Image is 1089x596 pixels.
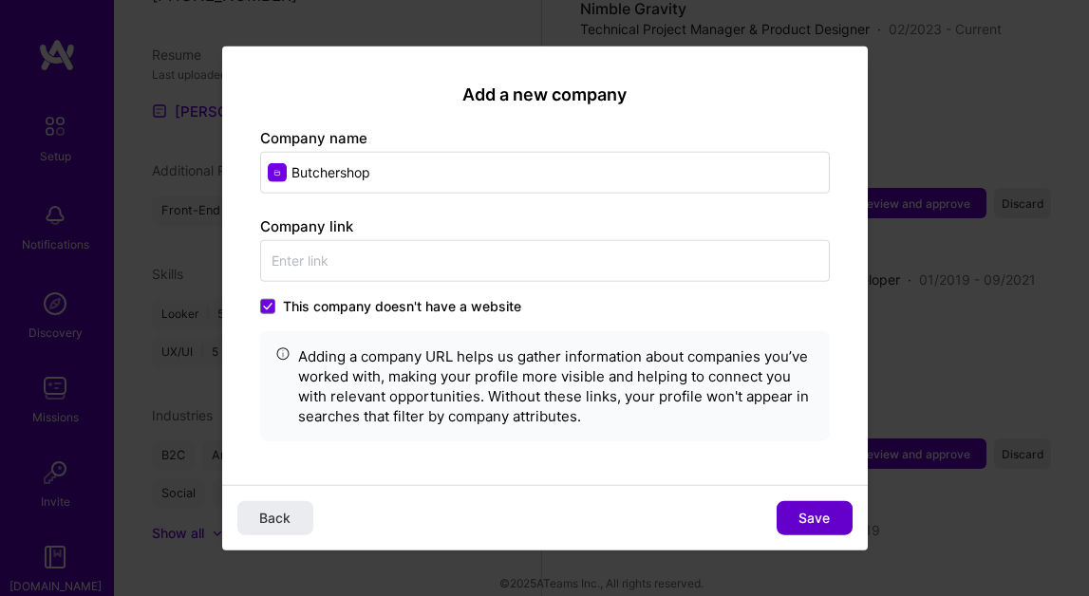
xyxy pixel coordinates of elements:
input: Enter name [260,151,830,193]
button: Save [777,500,853,534]
span: Save [798,508,830,527]
span: This company doesn't have a website [283,296,521,315]
button: Back [237,500,313,534]
h2: Add a new company [260,84,830,105]
label: Company name [260,128,367,146]
label: Company link [260,216,353,234]
div: Adding a company URL helps us gather information about companies you’ve worked with, making your ... [298,345,815,425]
input: Enter link [260,239,830,281]
span: Back [259,508,291,527]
